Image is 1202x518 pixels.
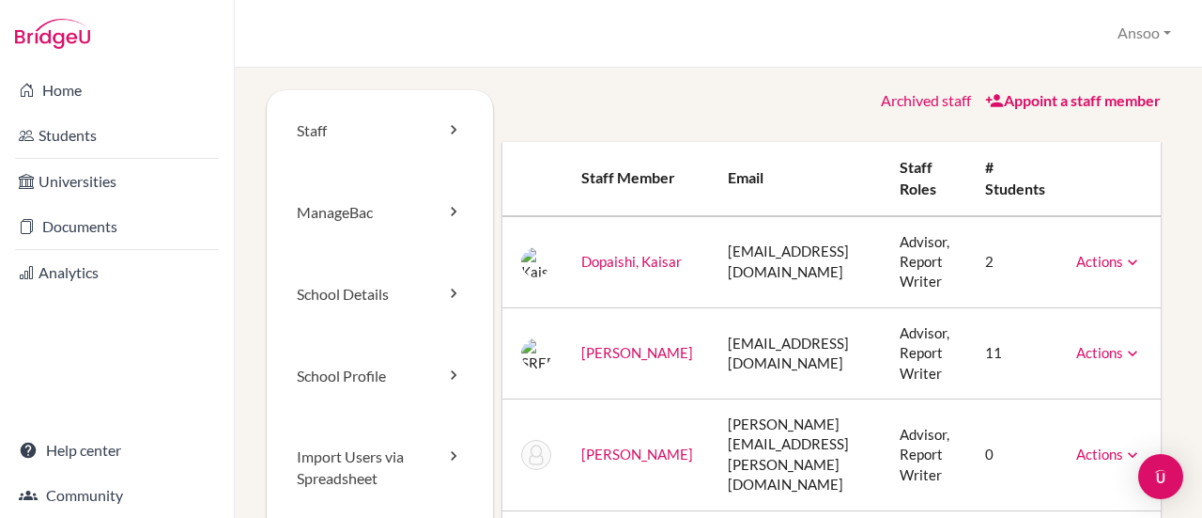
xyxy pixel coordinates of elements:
th: Staff member [566,142,714,216]
td: [PERSON_NAME][EMAIL_ADDRESS][PERSON_NAME][DOMAIN_NAME] [713,400,885,511]
a: Universities [4,163,230,200]
a: Students [4,117,230,154]
td: Advisor, Report Writer [885,216,970,308]
td: [EMAIL_ADDRESS][DOMAIN_NAME] [713,307,885,399]
button: Ansoo [1109,16,1179,51]
th: # students [970,142,1061,216]
a: Community [4,477,230,514]
img: Priti Shah [521,440,551,470]
img: Bridge-U [15,19,90,49]
a: School Details [267,254,493,336]
td: [EMAIL_ADDRESS][DOMAIN_NAME] [713,216,885,308]
div: Open Intercom Messenger [1138,454,1183,499]
a: Documents [4,208,230,245]
a: Help center [4,432,230,469]
td: 2 [970,216,1061,308]
a: Actions [1076,446,1142,463]
a: [PERSON_NAME] [581,344,693,361]
th: Email [713,142,885,216]
a: Staff [267,90,493,172]
a: Home [4,71,230,109]
td: 11 [970,307,1061,399]
img: Kaisar Dopaishi [521,247,551,277]
a: [PERSON_NAME] [581,446,693,463]
td: 0 [970,400,1061,511]
a: ManageBac [267,172,493,254]
a: Archived staff [881,91,971,109]
a: School Profile [267,336,493,417]
th: Staff roles [885,142,970,216]
a: Dopaishi, Kaisar [581,253,682,270]
a: Analytics [4,254,230,291]
td: Advisor, Report Writer [885,307,970,399]
img: SREELAXMI MURTHY [521,338,551,369]
td: Advisor, Report Writer [885,400,970,511]
a: Appoint a staff member [985,91,1161,109]
a: Actions [1076,253,1142,270]
a: Actions [1076,344,1142,361]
